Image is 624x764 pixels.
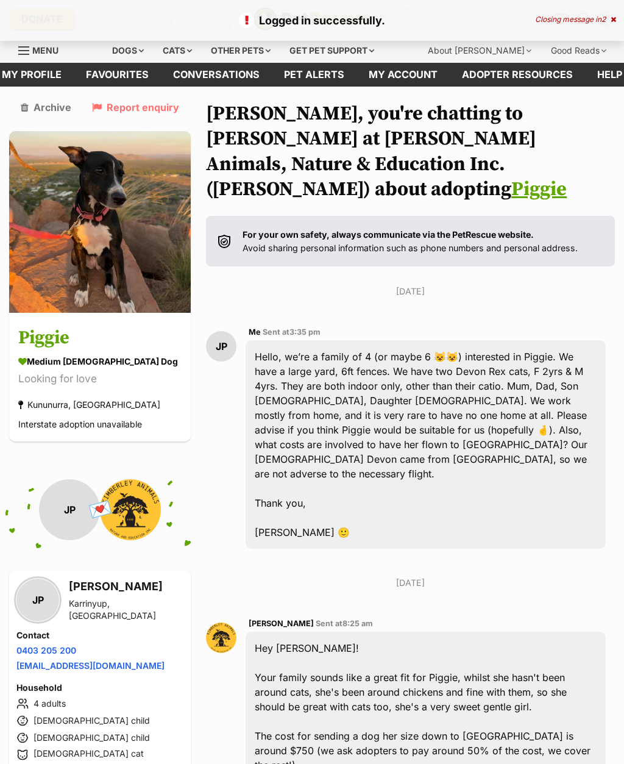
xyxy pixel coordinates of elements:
a: Pet alerts [272,63,356,87]
div: Get pet support [281,38,383,63]
a: Piggie medium [DEMOGRAPHIC_DATA] Dog Looking for love Kununurra, [GEOGRAPHIC_DATA] Interstate ado... [9,315,191,441]
a: Adopter resources [450,63,585,87]
div: Looking for love [18,371,182,387]
li: [DEMOGRAPHIC_DATA] child [16,730,183,745]
a: [EMAIL_ADDRESS][DOMAIN_NAME] [16,660,165,671]
span: 💌 [87,496,114,523]
h4: Contact [16,629,183,641]
li: [DEMOGRAPHIC_DATA] child [16,713,183,728]
p: Avoid sharing personal information such as phone numbers and personal address. [243,228,578,254]
a: Report enquiry [92,102,179,113]
a: conversations [161,63,272,87]
span: 3:35 pm [289,327,321,337]
li: [DEMOGRAPHIC_DATA] cat [16,748,183,762]
h3: Piggie [18,324,182,352]
div: About [PERSON_NAME] [419,38,540,63]
span: Interstate adoption unavailable [18,419,142,429]
div: Other pets [202,38,279,63]
h4: Household [16,682,183,694]
div: Good Reads [542,38,615,63]
h1: [PERSON_NAME], you're chatting to [PERSON_NAME] at [PERSON_NAME] Animals, Nature & Education Inc.... [206,102,615,203]
a: Archive [21,102,71,113]
span: Me [249,327,261,337]
div: JP [16,579,59,621]
div: JP [206,331,236,362]
p: [DATE] [206,576,615,589]
div: Karrinyup, [GEOGRAPHIC_DATA] [69,598,183,622]
img: AMY HASKINS profile pic [206,623,236,653]
div: Hello, we’re a family of 4 (or maybe 6 😺😺) interested in Piggie. We have a large yard, 6ft fences... [246,340,606,549]
div: medium [DEMOGRAPHIC_DATA] Dog [18,355,182,368]
li: 4 adults [16,696,183,711]
div: Kununurra, [GEOGRAPHIC_DATA] [18,396,160,413]
span: Sent at [316,619,373,628]
div: JP [39,479,100,540]
span: Sent at [263,327,321,337]
span: [PERSON_NAME] [249,619,314,628]
div: Cats [154,38,200,63]
a: My account [356,63,450,87]
span: Menu [32,45,58,55]
strong: For your own safety, always communicate via the PetRescue website. [243,229,534,240]
a: 0403 205 200 [16,645,76,655]
a: Menu [18,38,67,60]
img: Piggie [9,131,191,313]
div: Dogs [104,38,152,63]
a: Favourites [74,63,161,87]
p: [DATE] [206,285,615,298]
h3: [PERSON_NAME] [69,578,183,595]
a: Piggie [511,177,567,202]
img: Kimberley Animals, Nature & Education Inc. (KANE) profile pic [100,479,161,540]
span: 8:25 am [342,619,373,628]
